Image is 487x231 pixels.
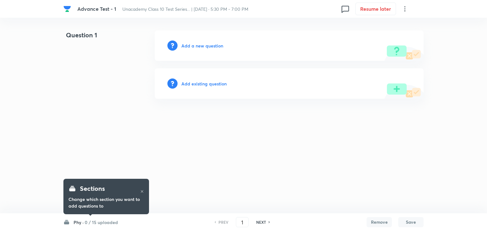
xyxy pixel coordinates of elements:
h6: 0 / 15 uploaded [85,219,118,226]
button: Remove [367,217,392,227]
span: Unacademy Class 10 Test Series... | [DATE] · 5:30 PM - 7:00 PM [122,6,248,12]
span: Advance Test - 1 [77,5,116,12]
h6: Phy · [74,219,84,226]
h4: Question 1 [63,30,134,45]
h6: NEXT [256,219,266,225]
a: Company Logo [63,5,72,13]
h6: Add a new question [181,42,223,49]
h6: Add existing question [181,80,227,87]
h6: Change which section you want to add questions to [68,196,144,209]
img: Company Logo [63,5,71,13]
h4: Sections [80,184,105,193]
button: Resume later [355,3,396,15]
button: Save [398,217,424,227]
h6: PREV [218,219,228,225]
